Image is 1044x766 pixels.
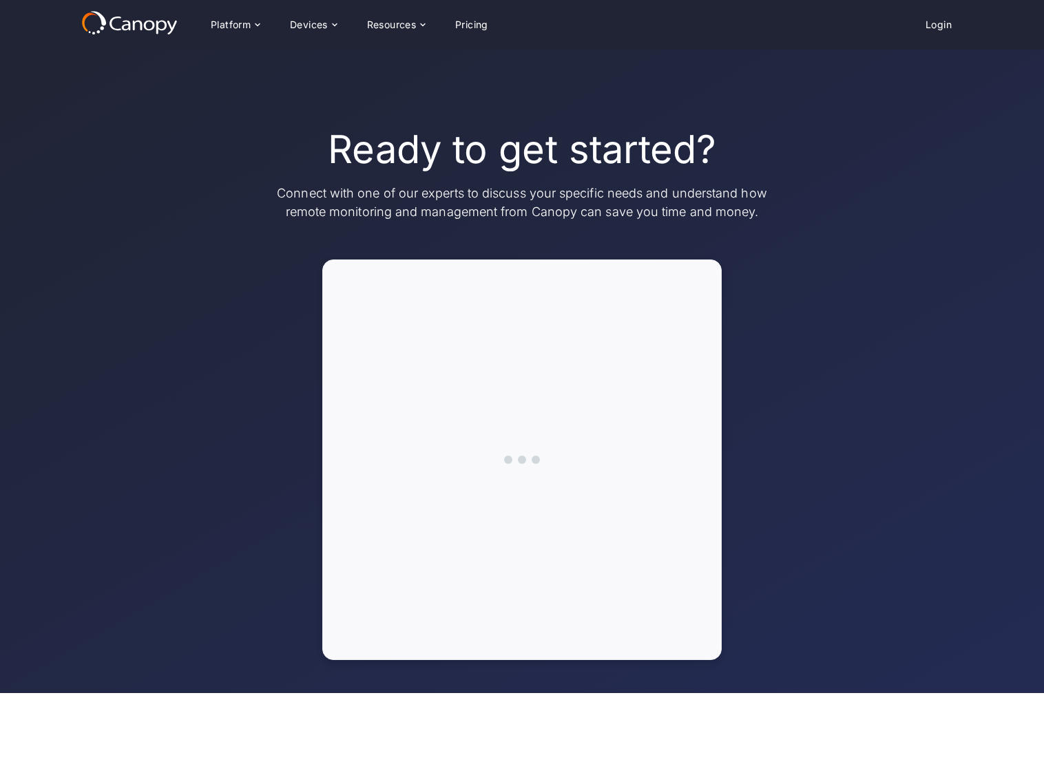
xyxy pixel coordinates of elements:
[328,127,717,173] h1: Ready to get started?
[274,184,770,221] p: Connect with one of our experts to discuss your specific needs and understand how remote monitori...
[444,12,499,38] a: Pricing
[211,20,251,30] div: Platform
[290,20,328,30] div: Devices
[915,12,963,38] a: Login
[367,20,417,30] div: Resources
